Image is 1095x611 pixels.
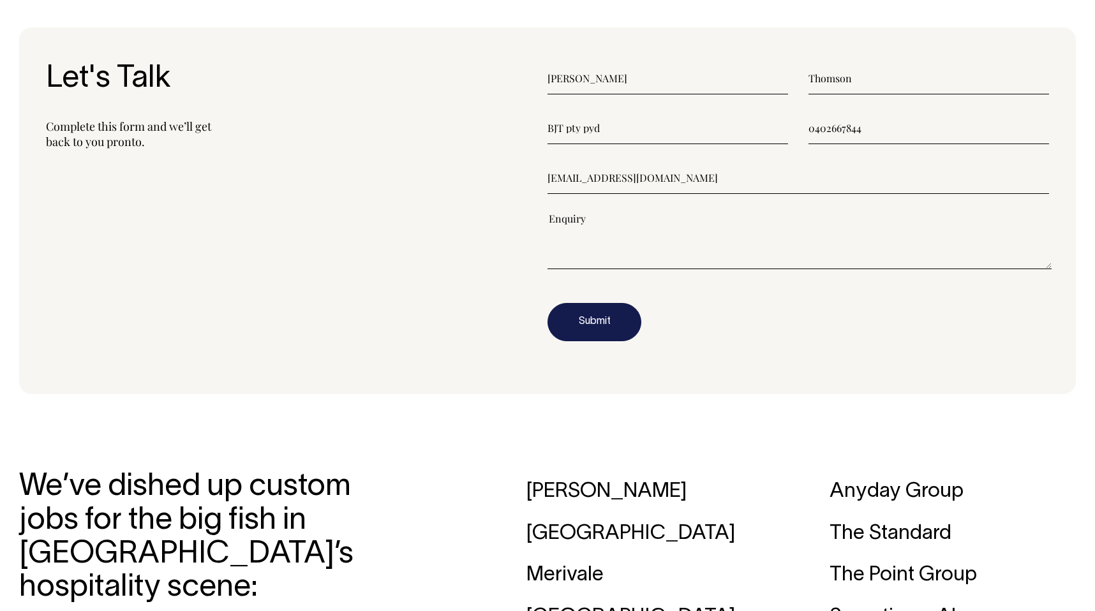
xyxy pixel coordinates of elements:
[830,513,1076,555] div: The Standard
[526,554,773,596] div: Merivale
[19,471,354,605] h3: We’ve dished up custom jobs for the big fish in [GEOGRAPHIC_DATA]’s hospitality scene:
[526,471,773,513] div: [PERSON_NAME]
[808,63,1049,94] input: Last name (required)
[547,112,788,144] input: Business name
[46,63,547,96] h3: Let's Talk
[526,513,773,555] div: [GEOGRAPHIC_DATA]
[808,112,1049,144] input: Phone (required)
[830,554,1076,596] div: The Point Group
[830,471,1076,513] div: Anyday Group
[547,162,1049,194] input: Email (required)
[46,119,547,149] p: Complete this form and we’ll get back to you pronto.
[547,63,788,94] input: First name (required)
[547,303,641,341] button: Submit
